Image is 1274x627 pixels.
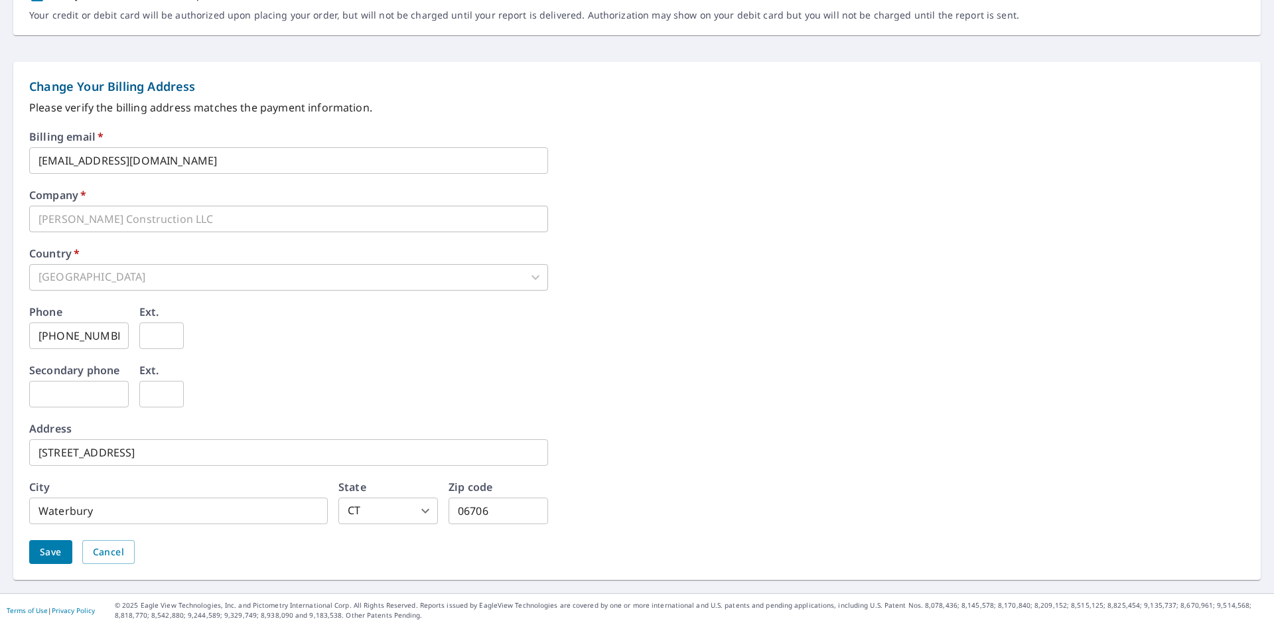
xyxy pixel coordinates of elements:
[93,544,124,561] span: Cancel
[52,606,95,615] a: Privacy Policy
[29,423,72,434] label: Address
[29,9,1019,21] p: Your credit or debit card will be authorized upon placing your order, but will not be charged unt...
[115,600,1267,620] p: © 2025 Eagle View Technologies, Inc. and Pictometry International Corp. All Rights Reserved. Repo...
[449,482,492,492] label: Zip code
[29,248,80,259] label: Country
[29,540,72,565] button: Save
[29,100,1245,115] p: Please verify the billing address matches the payment information.
[7,606,95,614] p: |
[29,131,104,142] label: Billing email
[7,606,48,615] a: Terms of Use
[29,365,119,376] label: Secondary phone
[29,264,548,291] div: [GEOGRAPHIC_DATA]
[139,307,159,317] label: Ext.
[29,78,1245,96] p: Change Your Billing Address
[29,482,50,492] label: City
[40,544,62,561] span: Save
[139,365,159,376] label: Ext.
[338,482,366,492] label: State
[29,307,62,317] label: Phone
[338,498,438,524] div: CT
[29,190,86,200] label: Company
[82,540,135,565] button: Cancel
